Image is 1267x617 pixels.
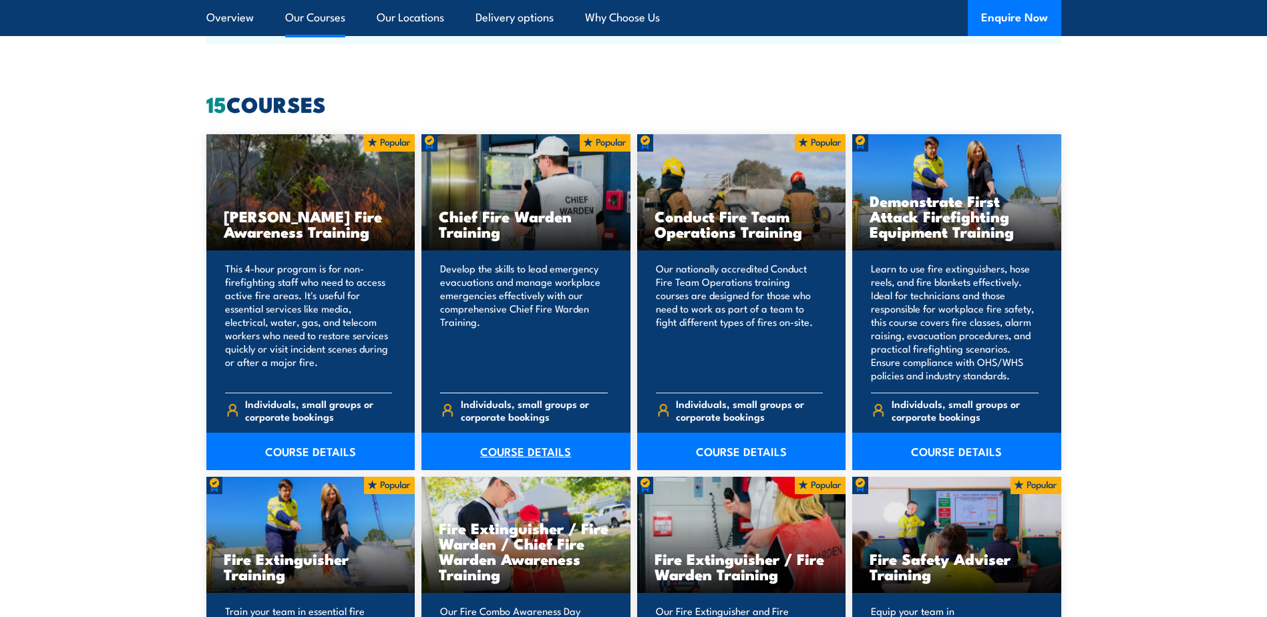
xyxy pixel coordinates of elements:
[637,433,846,470] a: COURSE DETAILS
[439,208,613,239] h3: Chief Fire Warden Training
[870,551,1044,582] h3: Fire Safety Adviser Training
[461,397,608,423] span: Individuals, small groups or corporate bookings
[676,397,823,423] span: Individuals, small groups or corporate bookings
[655,208,829,239] h3: Conduct Fire Team Operations Training
[439,520,613,582] h3: Fire Extinguisher / Fire Warden / Chief Fire Warden Awareness Training
[206,87,226,120] strong: 15
[656,262,824,382] p: Our nationally accredited Conduct Fire Team Operations training courses are designed for those wh...
[892,397,1039,423] span: Individuals, small groups or corporate bookings
[852,433,1061,470] a: COURSE DETAILS
[206,94,1061,113] h2: COURSES
[245,397,392,423] span: Individuals, small groups or corporate bookings
[224,551,398,582] h3: Fire Extinguisher Training
[421,433,630,470] a: COURSE DETAILS
[440,262,608,382] p: Develop the skills to lead emergency evacuations and manage workplace emergencies effectively wit...
[655,551,829,582] h3: Fire Extinguisher / Fire Warden Training
[871,262,1039,382] p: Learn to use fire extinguishers, hose reels, and fire blankets effectively. Ideal for technicians...
[870,193,1044,239] h3: Demonstrate First Attack Firefighting Equipment Training
[206,433,415,470] a: COURSE DETAILS
[224,208,398,239] h3: [PERSON_NAME] Fire Awareness Training
[225,262,393,382] p: This 4-hour program is for non-firefighting staff who need to access active fire areas. It's usef...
